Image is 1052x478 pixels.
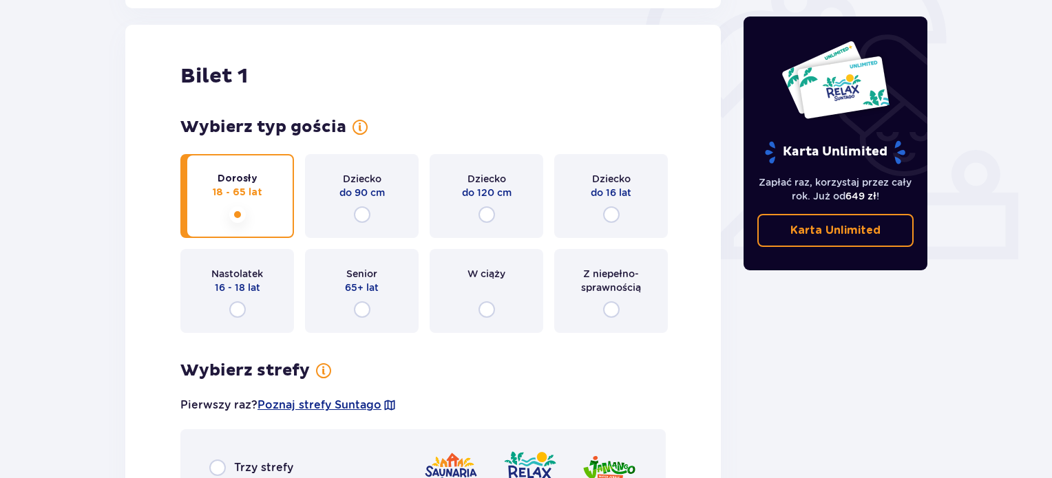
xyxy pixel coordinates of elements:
p: 16 - 18 lat [215,281,260,294]
p: W ciąży [467,267,505,281]
p: 18 - 65 lat [213,186,262,199]
p: do 120 cm [462,186,512,199]
p: 65+ lat [345,281,379,294]
p: Z niepełno­sprawnością [567,267,655,294]
p: Zapłać raz, korzystaj przez cały rok. Już od ! [757,175,914,203]
p: Dziecko [592,172,631,186]
span: 649 zł [845,191,876,202]
p: Karta Unlimited [764,140,907,164]
a: Poznaj strefy Suntago [257,398,381,413]
p: Karta Unlimited [790,223,881,238]
a: Karta Unlimited [757,214,914,247]
p: Nastolatek [211,267,263,281]
p: Bilet 1 [180,63,248,89]
p: do 16 lat [591,186,631,199]
p: Pierwszy raz? [180,398,397,413]
p: Senior [346,267,377,281]
p: Dorosły [218,172,257,186]
p: do 90 cm [339,186,385,199]
p: Trzy strefy [234,460,293,475]
p: Dziecko [343,172,381,186]
p: Wybierz strefy [180,360,310,381]
p: Wybierz typ gościa [180,117,346,138]
p: Dziecko [467,172,506,186]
